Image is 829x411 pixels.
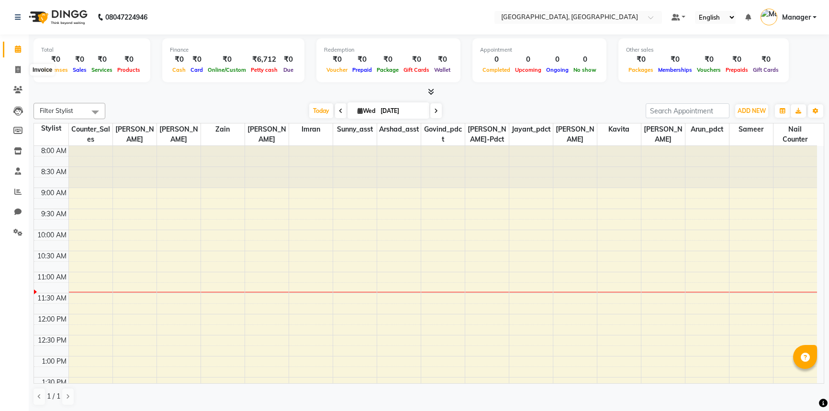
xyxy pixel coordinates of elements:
span: [PERSON_NAME] [641,123,685,145]
span: [PERSON_NAME] [113,123,157,145]
span: Gift Cards [751,67,781,73]
span: 1 / 1 [47,391,60,401]
div: 1:00 PM [40,356,68,367]
span: Sales [70,67,89,73]
span: Online/Custom [205,67,248,73]
span: Wallet [432,67,453,73]
span: Products [115,67,143,73]
input: 2025-09-03 [378,104,426,118]
span: Cash [170,67,188,73]
span: Manager [782,12,811,22]
div: 0 [544,54,571,65]
div: 11:30 AM [35,293,68,303]
div: 0 [571,54,599,65]
span: Prepaid [350,67,374,73]
span: Ongoing [544,67,571,73]
span: ADD NEW [738,107,766,114]
span: Sunny_asst [333,123,377,135]
img: logo [24,4,90,31]
input: Search Appointment [646,103,729,118]
span: No show [571,67,599,73]
div: ₹0 [70,54,89,65]
span: Filter Stylist [40,107,73,114]
span: Today [309,103,333,118]
div: ₹0 [89,54,115,65]
div: 10:30 AM [35,251,68,261]
div: 11:00 AM [35,272,68,282]
div: ₹0 [695,54,723,65]
span: Vouchers [695,67,723,73]
div: ₹0 [374,54,401,65]
div: ₹0 [432,54,453,65]
span: Packages [626,67,656,73]
div: Invoice [30,64,55,76]
span: Due [281,67,296,73]
span: Card [188,67,205,73]
div: 1:30 PM [40,378,68,388]
div: 0 [513,54,544,65]
div: 9:30 AM [39,209,68,219]
span: Imran [289,123,333,135]
div: ₹0 [751,54,781,65]
div: Redemption [324,46,453,54]
div: 0 [480,54,513,65]
div: Other sales [626,46,781,54]
div: ₹0 [350,54,374,65]
div: 10:00 AM [35,230,68,240]
span: Jayant_pdct [509,123,553,135]
span: Gift Cards [401,67,432,73]
span: Nail Counter [773,123,818,145]
span: Sameer [729,123,773,135]
span: Services [89,67,115,73]
span: Arshad_asst [377,123,421,135]
div: ₹0 [205,54,248,65]
span: Upcoming [513,67,544,73]
button: ADD NEW [735,104,768,118]
div: Appointment [480,46,599,54]
div: ₹0 [170,54,188,65]
span: Govind_pdct [421,123,465,145]
div: 9:00 AM [39,188,68,198]
span: Counter_Sales [69,123,112,145]
span: [PERSON_NAME]-pdct [465,123,509,145]
span: Memberships [656,67,695,73]
iframe: chat widget [789,373,819,401]
img: Manager [761,9,777,25]
div: ₹0 [41,54,70,65]
div: 8:00 AM [39,146,68,156]
span: [PERSON_NAME] [157,123,201,145]
span: [PERSON_NAME] [553,123,597,145]
div: ₹0 [280,54,297,65]
div: ₹0 [188,54,205,65]
span: Kavita [597,123,641,135]
div: ₹0 [115,54,143,65]
div: ₹0 [324,54,350,65]
span: Arun_pdct [685,123,729,135]
span: Voucher [324,67,350,73]
span: Package [374,67,401,73]
span: Wed [355,107,378,114]
div: ₹0 [656,54,695,65]
div: Stylist [34,123,68,133]
span: [PERSON_NAME] [245,123,289,145]
div: ₹0 [723,54,751,65]
span: Petty cash [248,67,280,73]
div: 12:30 PM [36,335,68,345]
div: ₹0 [401,54,432,65]
div: 8:30 AM [39,167,68,177]
b: 08047224946 [105,4,147,31]
span: Zain [201,123,245,135]
span: Prepaids [723,67,751,73]
div: Finance [170,46,297,54]
div: Total [41,46,143,54]
div: ₹6,712 [248,54,280,65]
div: 12:00 PM [36,314,68,324]
div: ₹0 [626,54,656,65]
span: Completed [480,67,513,73]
